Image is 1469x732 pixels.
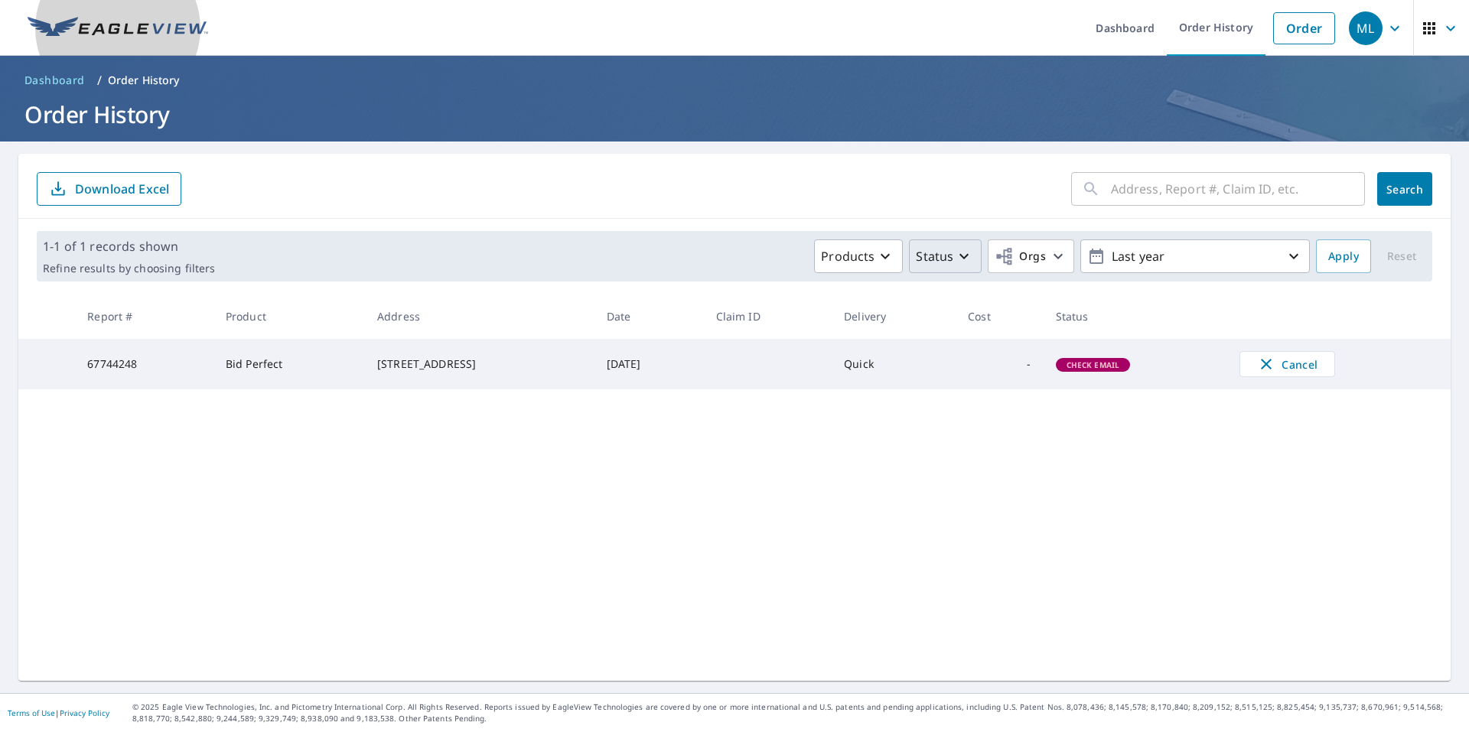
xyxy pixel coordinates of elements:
button: Cancel [1239,351,1335,377]
p: Refine results by choosing filters [43,262,215,275]
th: Address [365,294,594,339]
button: Orgs [988,239,1074,273]
button: Download Excel [37,172,181,206]
p: © 2025 Eagle View Technologies, Inc. and Pictometry International Corp. All Rights Reserved. Repo... [132,701,1461,724]
p: 1-1 of 1 records shown [43,237,215,255]
h1: Order History [18,99,1451,130]
span: Apply [1328,247,1359,266]
th: Cost [956,294,1043,339]
span: Dashboard [24,73,85,88]
td: Quick [832,339,956,389]
th: Report # [75,294,213,339]
p: Order History [108,73,180,88]
span: Check Email [1057,359,1129,370]
th: Claim ID [704,294,832,339]
td: - [956,339,1043,389]
p: Last year [1106,243,1285,270]
a: Order [1273,12,1335,44]
p: | [8,708,109,717]
div: ML [1349,11,1383,45]
a: Privacy Policy [60,708,109,718]
p: Status [916,247,953,265]
p: Download Excel [75,181,169,197]
div: [STREET_ADDRESS] [377,356,582,372]
button: Products [814,239,903,273]
img: EV Logo [28,17,208,40]
button: Search [1377,172,1432,206]
input: Address, Report #, Claim ID, etc. [1111,168,1365,210]
a: Terms of Use [8,708,55,718]
li: / [97,71,102,89]
td: Bid Perfect [213,339,365,389]
button: Last year [1080,239,1310,273]
td: [DATE] [594,339,704,389]
span: Orgs [995,247,1046,266]
th: Delivery [832,294,956,339]
span: Search [1389,182,1420,197]
th: Date [594,294,704,339]
a: Dashboard [18,68,91,93]
nav: breadcrumb [18,68,1451,93]
span: Cancel [1256,355,1319,373]
th: Product [213,294,365,339]
p: Products [821,247,875,265]
button: Apply [1316,239,1371,273]
td: 67744248 [75,339,213,389]
th: Status [1044,294,1228,339]
button: Status [909,239,982,273]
